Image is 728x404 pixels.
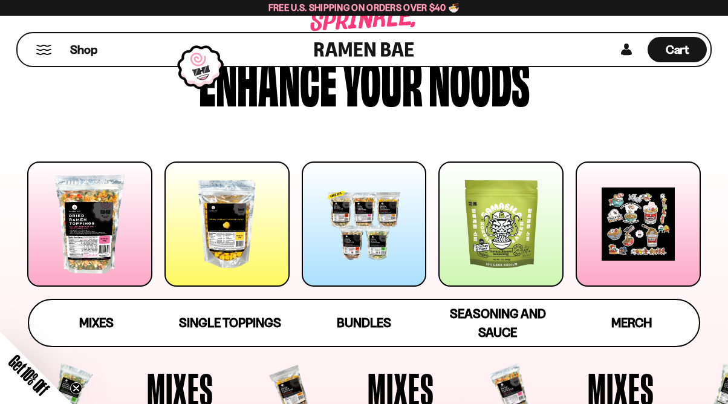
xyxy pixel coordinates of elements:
[648,33,707,66] a: Cart
[450,306,546,340] span: Seasoning and Sauce
[199,51,337,109] div: Enhance
[268,2,460,13] span: Free U.S. Shipping on Orders over $40 🍜
[29,300,163,346] a: Mixes
[179,315,281,330] span: Single Toppings
[429,51,530,109] div: noods
[611,315,652,330] span: Merch
[70,37,97,62] a: Shop
[297,300,431,346] a: Bundles
[565,300,698,346] a: Merch
[5,351,53,399] span: Get 10% Off
[70,42,97,58] span: Shop
[343,51,423,109] div: your
[36,45,52,55] button: Mobile Menu Trigger
[79,315,114,330] span: Mixes
[666,42,689,57] span: Cart
[163,300,297,346] a: Single Toppings
[431,300,565,346] a: Seasoning and Sauce
[337,315,391,330] span: Bundles
[70,382,82,394] button: Close teaser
